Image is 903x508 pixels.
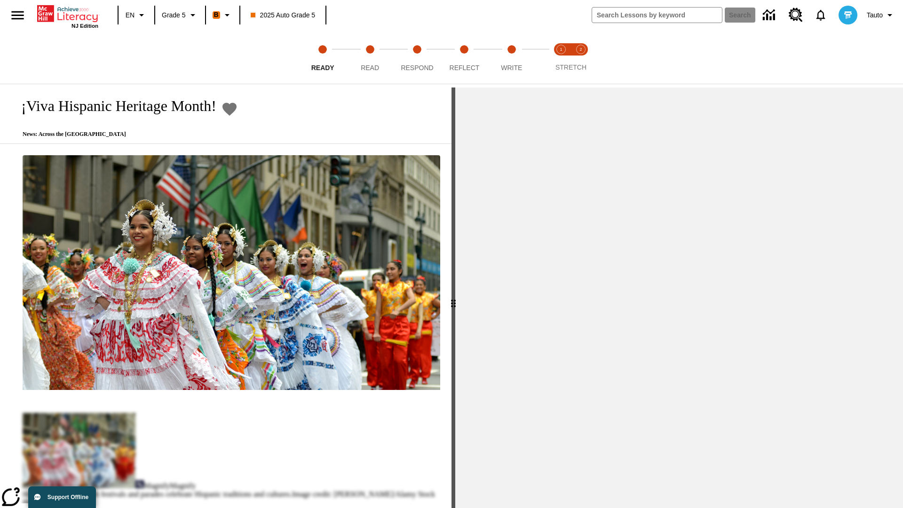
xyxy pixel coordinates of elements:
div: Press Enter or Spacebar and then press right and left arrow keys to move the slider [451,87,455,508]
h1: ¡Viva Hispanic Heritage Month! [11,97,216,115]
span: EN [126,10,135,20]
img: avatar image [839,6,857,24]
span: 2025 Auto Grade 5 [251,10,316,20]
span: NJ Edition [71,23,98,29]
input: search field [592,8,722,23]
span: B [214,9,219,21]
button: Read step 2 of 5 [342,32,397,84]
button: Select a new avatar [833,3,863,27]
button: Stretch Read step 1 of 2 [547,32,575,84]
button: Add to Favorites - ¡Viva Hispanic Heritage Month! [221,101,238,117]
span: Support Offline [48,494,88,500]
button: Ready step 1 of 5 [295,32,350,84]
button: Language: EN, Select a language [121,7,151,24]
button: Profile/Settings [863,7,899,24]
button: Reflect step 4 of 5 [437,32,491,84]
span: Tauto [867,10,883,20]
span: Write [501,64,522,71]
button: Boost Class color is orange. Change class color [209,7,237,24]
div: Home [37,3,98,29]
text: 1 [560,47,562,52]
button: Support Offline [28,486,96,508]
a: Data Center [757,2,783,28]
button: Open side menu [4,1,32,29]
button: Write step 5 of 5 [484,32,539,84]
span: Ready [311,64,334,71]
button: Grade: Grade 5, Select a grade [158,7,202,24]
button: Stretch Respond step 2 of 2 [567,32,594,84]
a: Notifications [808,3,833,27]
div: activity [455,87,903,508]
button: Respond step 3 of 5 [390,32,444,84]
img: A photograph of Hispanic women participating in a parade celebrating Hispanic culture. The women ... [23,155,440,390]
span: Read [361,64,379,71]
span: Grade 5 [162,10,186,20]
a: Resource Center, Will open in new tab [783,2,808,28]
span: Respond [401,64,433,71]
span: STRETCH [555,63,586,71]
text: 2 [579,47,582,52]
span: Reflect [450,64,480,71]
p: News: Across the [GEOGRAPHIC_DATA] [11,131,238,138]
